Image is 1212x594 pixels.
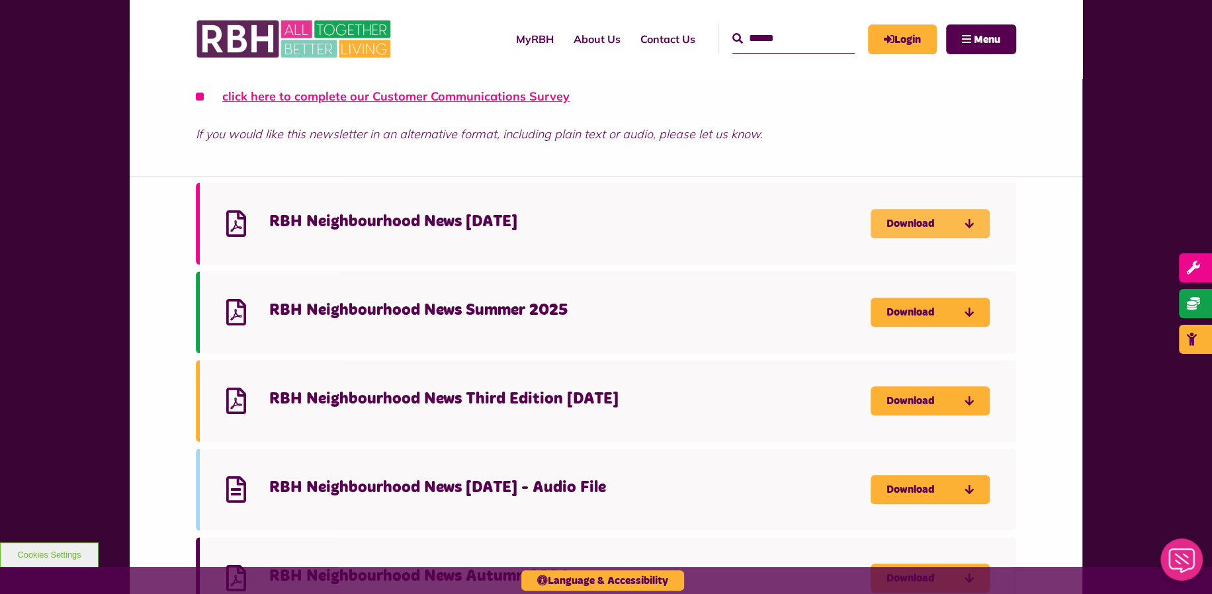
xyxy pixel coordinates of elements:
a: Contact Us [630,21,705,57]
a: Download RBH Neighbourhood News September 2025 - open in a new tab [871,209,990,238]
a: Download RBH Neighbourhood News Summer 2025 - open in a new tab [871,298,990,327]
a: Download RBH Neighbourhood News Third Edition March 2025 - open in a new tab [871,386,990,415]
em: If you would like this newsletter in an alternative format, including plain text or audio, please... [196,126,763,142]
a: click here to complete our Customer Communications Survey [222,89,570,104]
a: Download RBH Neighbourhood News Autumn 2024 - open in a new tab [871,564,990,593]
h4: RBH Neighbourhood News Third Edition [DATE] [269,389,871,409]
h4: RBH Neighbourhood News [DATE] - Audio File [269,478,871,498]
button: Language & Accessibility [521,570,684,591]
img: RBH [196,13,394,65]
h4: RBH Neighbourhood News Autumn 2024 [269,566,871,587]
a: About Us [564,21,630,57]
h4: RBH Neighbourhood News [DATE] [269,212,871,232]
button: Navigation [946,24,1016,54]
a: MyRBH [868,24,937,54]
a: MyRBH [506,21,564,57]
iframe: Netcall Web Assistant for live chat [1152,534,1212,594]
h4: RBH Neighbourhood News Summer 2025 [269,300,871,321]
a: Download RBH Neighbourhood News March 2025 - Audio File - open in a new tab [871,475,990,504]
span: Menu [974,34,1000,45]
input: Search [732,24,855,53]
